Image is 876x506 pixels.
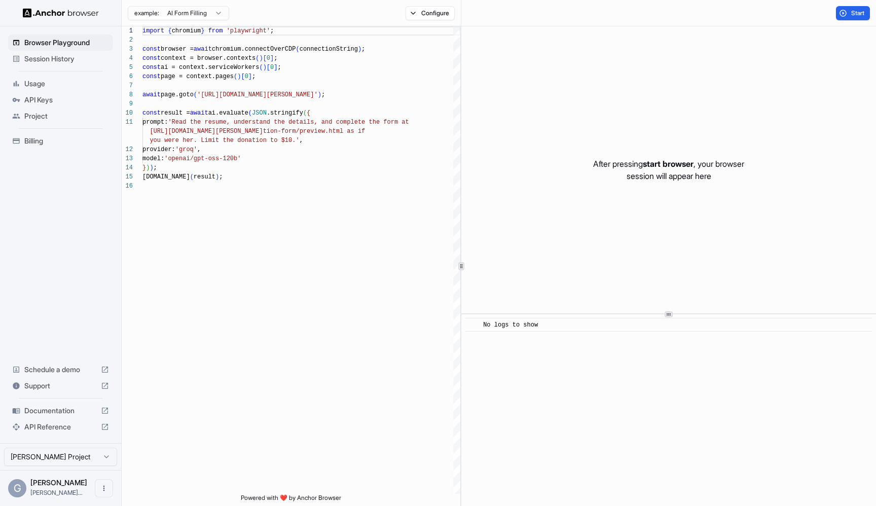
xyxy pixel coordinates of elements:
[470,320,476,330] span: ​
[161,110,190,117] span: result =
[197,91,318,98] span: '[URL][DOMAIN_NAME][PERSON_NAME]'
[150,128,263,135] span: [URL][DOMAIN_NAME][PERSON_NAME]
[263,64,267,71] span: )
[358,46,361,53] span: )
[142,64,161,71] span: const
[150,137,299,144] span: you were her. Limit the donation to $10.'
[23,8,99,18] img: Anchor Logo
[172,27,201,34] span: chromium
[8,419,113,435] div: API Reference
[161,64,259,71] span: ai = context.serviceWorkers
[270,27,274,34] span: ;
[142,119,168,126] span: prompt:
[175,146,197,153] span: 'groq'
[24,381,97,391] span: Support
[8,108,113,124] div: Project
[267,110,303,117] span: .stringify
[245,73,248,80] span: 0
[227,27,270,34] span: 'playwright'
[8,34,113,51] div: Browser Playground
[24,422,97,432] span: API Reference
[836,6,870,20] button: Start
[122,35,133,45] div: 2
[350,119,409,126] span: lete the form at
[142,55,161,62] span: const
[24,365,97,375] span: Schedule a demo
[150,164,153,171] span: )
[142,146,175,153] span: provider:
[219,173,223,180] span: ;
[8,362,113,378] div: Schedule a demo
[201,27,204,34] span: }
[274,55,277,62] span: ;
[24,95,109,105] span: API Keys
[122,72,133,81] div: 6
[300,137,303,144] span: ,
[274,64,277,71] span: ]
[263,55,267,62] span: [
[24,79,109,89] span: Usage
[122,54,133,63] div: 4
[142,164,146,171] span: }
[307,110,310,117] span: {
[593,158,744,182] p: After pressing , your browser session will appear here
[161,73,234,80] span: page = context.pages
[321,91,325,98] span: ;
[122,99,133,109] div: 9
[8,76,113,92] div: Usage
[154,164,157,171] span: ;
[161,91,194,98] span: page.goto
[234,73,237,80] span: (
[248,110,252,117] span: (
[406,6,455,20] button: Configure
[483,321,538,329] span: No logs to show
[142,73,161,80] span: const
[8,403,113,419] div: Documentation
[208,110,248,117] span: ai.evaluate
[142,155,164,162] span: model:
[30,489,83,496] span: greg@intrinsic-labs.ai
[122,63,133,72] div: 5
[24,111,109,121] span: Project
[267,55,270,62] span: 0
[168,119,350,126] span: 'Read the resume, understand the details, and comp
[270,64,274,71] span: 0
[122,118,133,127] div: 11
[30,478,87,487] span: Greg Miller
[8,51,113,67] div: Session History
[122,45,133,54] div: 3
[270,55,274,62] span: ]
[146,164,150,171] span: )
[194,91,197,98] span: (
[168,27,171,34] span: {
[194,46,212,53] span: await
[190,110,208,117] span: await
[8,378,113,394] div: Support
[24,38,109,48] span: Browser Playground
[241,494,341,506] span: Powered with ❤️ by Anchor Browser
[122,182,133,191] div: 16
[122,172,133,182] div: 15
[255,55,259,62] span: (
[95,479,113,497] button: Open menu
[267,64,270,71] span: [
[161,46,194,53] span: browser =
[303,110,307,117] span: (
[24,136,109,146] span: Billing
[142,91,161,98] span: await
[122,90,133,99] div: 8
[318,91,321,98] span: )
[122,154,133,163] div: 13
[241,73,244,80] span: [
[263,128,366,135] span: tion-form/preview.html as if
[215,173,219,180] span: )
[142,110,161,117] span: const
[8,92,113,108] div: API Keys
[194,173,215,180] span: result
[122,26,133,35] div: 1
[134,9,159,17] span: example:
[252,110,267,117] span: JSON
[259,55,263,62] span: )
[197,146,201,153] span: ,
[300,46,358,53] span: connectionString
